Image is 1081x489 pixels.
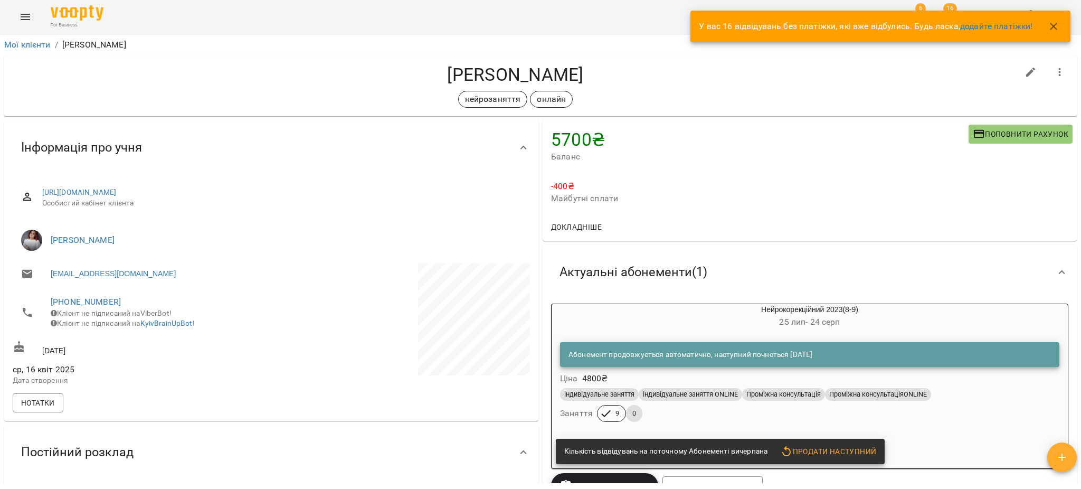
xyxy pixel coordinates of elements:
[51,297,121,307] a: [PHONE_NUMBER]
[780,445,876,458] span: Продати наступний
[960,21,1033,31] a: додайте платіжки!
[55,39,58,51] li: /
[4,39,1077,51] nav: breadcrumb
[21,230,42,251] img: Катерина Стрій
[4,40,51,50] a: Мої клієнти
[564,442,767,461] div: Кількість відвідувань на поточному Абонементі вичерпана
[51,235,115,245] a: [PERSON_NAME]
[609,409,625,418] span: 9
[21,139,142,156] span: Інформація про учня
[42,188,117,196] a: [URL][DOMAIN_NAME]
[51,5,103,21] img: Voopty Logo
[560,264,707,280] span: Актуальні абонементи ( 1 )
[915,3,926,14] span: 6
[551,192,1068,205] span: Майбутні сплати
[943,3,957,14] span: 16
[582,372,608,385] p: 4800 ₴
[560,406,593,421] h6: Заняття
[551,180,1068,193] p: -400 ₴
[639,390,742,399] span: індивідуальне заняття ONLINE
[547,218,606,237] button: Докладніше
[626,409,642,418] span: 0
[969,125,1073,144] button: Поповнити рахунок
[140,319,193,327] a: KyivBrainUpBot
[13,393,63,412] button: Нотатки
[537,93,566,106] p: онлайн
[51,22,103,29] span: For Business
[51,319,195,327] span: Клієнт не підписаний на !
[13,375,269,386] p: Дата створення
[742,390,825,399] span: Проміжна консультація
[21,444,134,460] span: Постійний розклад
[51,309,172,317] span: Клієнт не підписаний на ViberBot!
[21,397,55,409] span: Нотатки
[699,20,1032,33] p: У вас 16 відвідувань без платіжки, які вже відбулись. Будь ласка,
[551,221,602,233] span: Докладніше
[552,304,1068,435] button: Нейрокорекційний 2023(8-9)25 лип- 24 серпАбонемент продовжується автоматично, наступний почнеться...
[62,39,126,51] p: [PERSON_NAME]
[42,198,521,209] span: Особистий кабінет клієнта
[779,317,840,327] span: 25 лип - 24 серп
[560,390,639,399] span: індивідуальне заняття
[13,4,38,30] button: Menu
[568,345,812,364] div: Абонемент продовжується автоматично, наступний почнеться [DATE]
[543,245,1077,299] div: Актуальні абонементи(1)
[458,91,528,108] div: нейрозаняття
[560,371,578,386] h6: Ціна
[13,64,1018,86] h4: [PERSON_NAME]
[530,91,573,108] div: онлайн
[825,390,931,399] span: Проміжна консультаціяONLINE
[973,128,1068,140] span: Поповнити рахунок
[4,425,538,479] div: Постійний розклад
[551,151,969,163] span: Баланс
[13,363,269,376] span: ср, 16 квіт 2025
[4,120,538,175] div: Інформація про учня
[11,338,271,358] div: [DATE]
[551,129,969,151] h4: 5700 ₴
[776,442,880,461] button: Продати наступний
[51,268,176,279] a: [EMAIL_ADDRESS][DOMAIN_NAME]
[465,93,521,106] p: нейрозаняття
[552,304,1068,330] div: Нейрокорекційний 2023(8-9)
